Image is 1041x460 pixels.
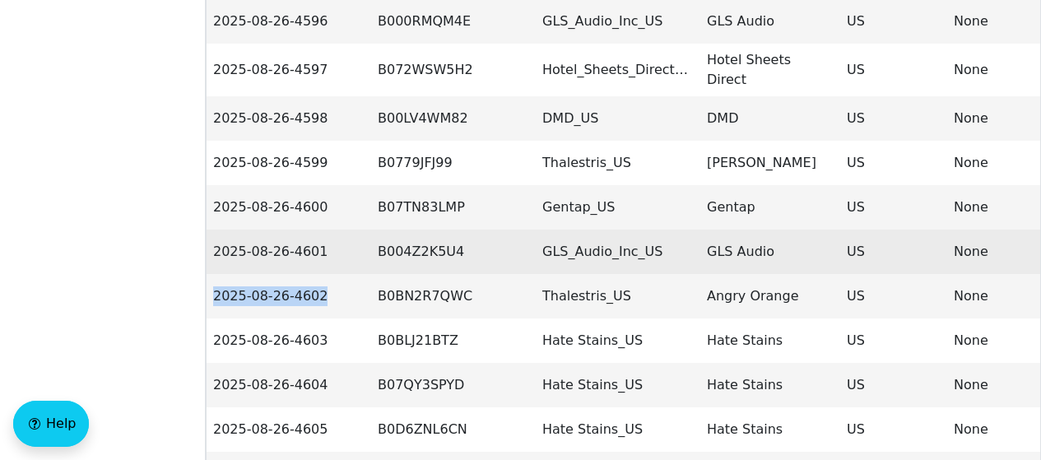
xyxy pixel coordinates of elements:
[700,318,840,363] td: Hate Stains
[207,44,371,96] td: 2025-08-26-4597
[371,185,536,230] td: B07TN83LMP
[207,318,371,363] td: 2025-08-26-4603
[700,230,840,274] td: GLS Audio
[46,414,76,434] span: Help
[700,44,840,96] td: Hotel Sheets Direct
[700,141,840,185] td: [PERSON_NAME]
[371,141,536,185] td: B0779JFJ99
[536,363,700,407] td: Hate Stains_US
[371,318,536,363] td: B0BLJ21BTZ
[371,407,536,452] td: B0D6ZNL6CN
[207,363,371,407] td: 2025-08-26-4604
[536,141,700,185] td: Thalestris_US
[207,407,371,452] td: 2025-08-26-4605
[13,401,89,447] button: Help floatingactionbutton
[207,230,371,274] td: 2025-08-26-4601
[700,185,840,230] td: Gentap
[840,318,947,363] td: US
[840,230,947,274] td: US
[840,363,947,407] td: US
[536,274,700,318] td: Thalestris_US
[371,230,536,274] td: B004Z2K5U4
[700,274,840,318] td: Angry Orange
[536,185,700,230] td: Gentap_US
[207,274,371,318] td: 2025-08-26-4602
[536,230,700,274] td: GLS_Audio_Inc_US
[840,407,947,452] td: US
[840,141,947,185] td: US
[840,96,947,141] td: US
[371,44,536,96] td: B072WSW5H2
[207,185,371,230] td: 2025-08-26-4600
[536,44,700,96] td: Hotel_Sheets_Direct_US
[700,407,840,452] td: Hate Stains
[700,363,840,407] td: Hate Stains
[371,363,536,407] td: B07QY3SPYD
[840,185,947,230] td: US
[207,96,371,141] td: 2025-08-26-4598
[840,44,947,96] td: US
[536,318,700,363] td: Hate Stains_US
[700,96,840,141] td: DMD
[371,274,536,318] td: B0BN2R7QWC
[536,407,700,452] td: Hate Stains_US
[536,96,700,141] td: DMD_US
[840,274,947,318] td: US
[207,141,371,185] td: 2025-08-26-4599
[371,96,536,141] td: B00LV4WM82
